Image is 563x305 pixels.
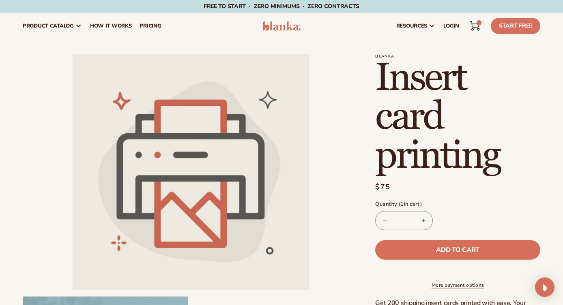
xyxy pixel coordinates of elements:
[375,181,390,192] span: $75
[140,23,161,29] span: pricing
[439,13,463,39] a: LOGIN
[23,23,74,29] span: product catalog
[491,18,540,34] a: Start Free
[135,13,165,39] a: pricing
[90,23,132,29] span: How It Works
[375,54,540,59] p: Blanka
[479,20,479,25] span: 1
[262,21,301,31] img: logo
[396,23,427,29] span: resources
[392,13,439,39] a: resources
[400,200,404,208] span: 1
[204,2,359,10] span: Free to start · ZERO minimums · ZERO contracts
[443,23,459,29] span: LOGIN
[375,240,540,260] button: Add to cart
[399,200,422,208] span: ( in cart)
[535,277,554,297] div: Open Intercom Messenger
[375,59,540,175] h1: Insert card printing
[375,282,540,289] a: More payment options
[86,13,136,39] a: How It Works
[436,247,479,253] span: Add to cart
[19,13,86,39] a: product catalog
[375,200,540,209] label: Quantity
